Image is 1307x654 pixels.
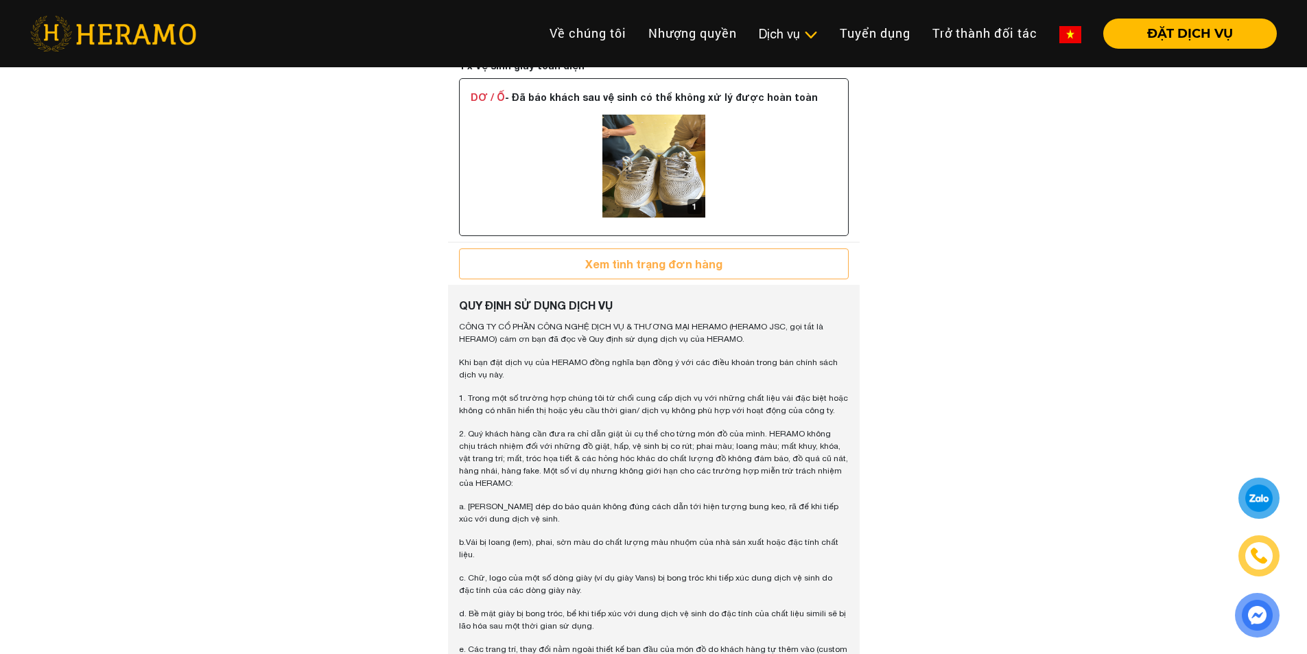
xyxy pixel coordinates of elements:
div: QUY ĐỊNH SỬ DỤNG DỊCH VỤ [459,297,849,314]
p: c. Chữ, logo của một số dòng giày (ví dụ giày Vans) bị bong tróc khi tiếp xúc dung dịch vệ sinh d... [459,572,849,596]
a: Trở thành đối tác [921,19,1048,48]
img: vn-flag.png [1059,26,1081,43]
p: d. Bề mặt giày bị bong tróc, bể khi tiếp xúc với dung dịch vệ sinh do đặc tính của chất liệu simi... [459,607,849,632]
img: subToggleIcon [803,28,818,42]
span: - Đã báo khách sau vệ sinh có thể không xử lý được hoàn toàn [471,91,818,103]
p: 2. Quý khách hàng cần đưa ra chỉ dẫn giặt ủi cụ thể cho từng món đồ của mình. HERAMO không chịu t... [459,428,849,489]
a: ĐẶT DỊCH VỤ [1092,27,1277,40]
p: a. [PERSON_NAME] dép do bảo quản không đúng cách dẫn tới hiện tượng bung keo, rã đế khi tiếp xúc ... [459,500,849,525]
div: 1 [687,199,702,214]
span: DƠ / Ố [471,91,505,103]
a: phone-icon [1238,535,1280,576]
p: CÔNG TY CỔ PHẦN CÔNG NGHỆ DỊCH VỤ & THƯƠNG MẠI HERAMO (HERAMO JSC, gọi tắt là HERAMO) cảm ơn bạn ... [459,320,849,345]
button: ĐẶT DỊCH VỤ [1103,19,1277,49]
img: logo [602,115,705,218]
img: heramo-logo.png [30,16,196,51]
div: Dịch vụ [759,25,818,43]
p: Khi bạn đặt dịch vụ của HERAMO đồng nghĩa bạn đồng ý với các điều khoản trong bản chính sách dịch... [459,356,849,381]
button: Xem tình trạng đơn hàng [459,248,849,279]
a: Nhượng quyền [637,19,748,48]
p: b.Vải bị loang (lem), phai, sờn màu do chất lượng màu nhuộm của nhà sản xuất hoặc đặc tính chất l... [459,536,849,561]
a: Về chúng tôi [539,19,637,48]
p: 1. Trong một số trường hợp chúng tôi từ chối cung cấp dịch vụ với những chất liệu vải đặc biệt ho... [459,392,849,417]
img: phone-icon [1251,548,1267,564]
a: Tuyển dụng [829,19,921,48]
